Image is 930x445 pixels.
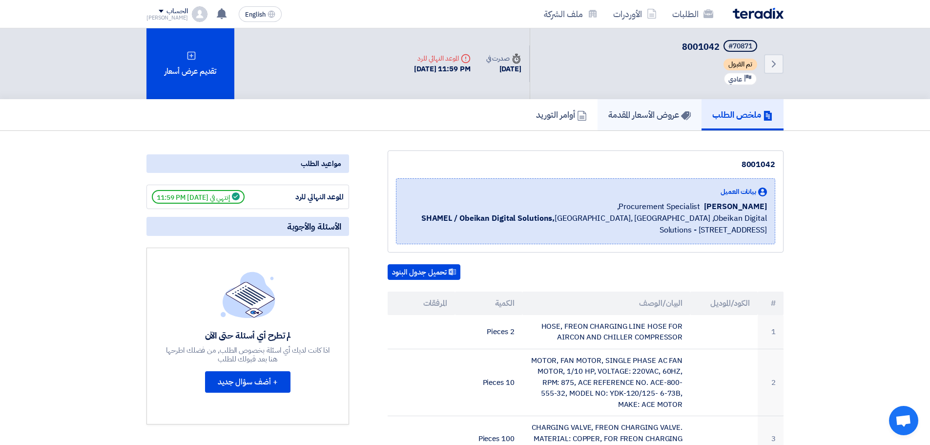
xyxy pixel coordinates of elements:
a: ملخص الطلب [702,99,784,130]
span: تم القبول [723,59,757,70]
h5: ملخص الطلب [712,109,773,120]
td: MOTOR, FAN MOTOR, SINGLE PHASE AC FAN MOTOR, 1/10 HP, VOLTAGE: 220VAC, 60HZ, RPM: 875, ACE REFERE... [522,349,691,416]
span: [GEOGRAPHIC_DATA], [GEOGRAPHIC_DATA] ,Obeikan Digital Solutions - [STREET_ADDRESS] [404,212,767,236]
span: Procurement Specialist, [617,201,701,212]
div: لم تطرح أي أسئلة حتى الآن [165,330,331,341]
td: 2 Pieces [455,315,522,349]
button: + أضف سؤال جديد [205,371,290,393]
td: HOSE, FREON CHARGING LINE HOSE FOR AIRCON AND CHILLER COMPRESSOR [522,315,691,349]
span: إنتهي في [DATE] 11:59 PM [152,190,245,204]
span: [PERSON_NAME] [704,201,767,212]
th: الكمية [455,292,522,315]
img: Teradix logo [733,8,784,19]
div: [DATE] 11:59 PM [414,64,471,75]
b: SHAMEL / Obeikan Digital Solutions, [421,212,555,224]
a: الطلبات [664,2,721,25]
h5: عروض الأسعار المقدمة [608,109,691,120]
div: 8001042 [396,159,775,170]
span: English [245,11,266,18]
span: بيانات العميل [721,187,756,197]
div: صدرت في [486,53,521,64]
th: المرفقات [388,292,455,315]
td: 1 [758,315,784,349]
div: تقديم عرض أسعار [146,28,234,99]
th: # [758,292,784,315]
div: الموعد النهائي للرد [270,191,344,203]
a: عروض الأسعار المقدمة [598,99,702,130]
img: empty_state_list.svg [221,272,275,318]
div: #70871 [728,43,752,50]
button: تحميل جدول البنود [388,264,460,280]
h5: أوامر التوريد [536,109,587,120]
span: عادي [728,75,742,84]
th: البيان/الوصف [522,292,691,315]
div: الحساب [166,7,187,16]
a: أوامر التوريد [525,99,598,130]
a: ملف الشركة [536,2,605,25]
div: مواعيد الطلب [146,154,349,173]
button: English [239,6,282,22]
a: الأوردرات [605,2,664,25]
a: Open chat [889,406,918,435]
div: [DATE] [486,64,521,75]
h5: 8001042 [682,40,759,54]
div: الموعد النهائي للرد [414,53,471,64]
span: 8001042 [682,40,720,53]
div: [PERSON_NAME] [146,15,188,21]
td: 2 [758,349,784,416]
th: الكود/الموديل [690,292,758,315]
span: الأسئلة والأجوبة [287,221,341,232]
img: profile_test.png [192,6,207,22]
td: 10 Pieces [455,349,522,416]
div: اذا كانت لديك أي اسئلة بخصوص الطلب, من فضلك اطرحها هنا بعد قبولك للطلب [165,346,331,363]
